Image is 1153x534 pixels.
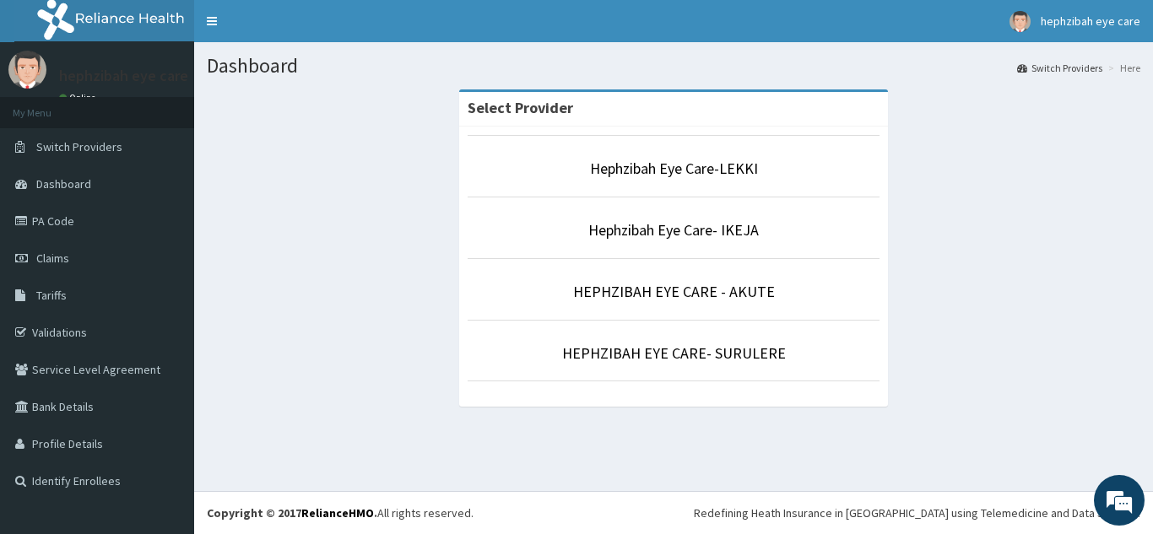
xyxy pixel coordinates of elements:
h1: Dashboard [207,55,1140,77]
a: Hephzibah Eye Care-LEKKI [590,159,758,178]
strong: Copyright © 2017 . [207,505,377,521]
span: Dashboard [36,176,91,191]
span: Switch Providers [36,139,122,154]
p: hephzibah eye care [59,68,188,84]
a: RelianceHMO [301,505,374,521]
span: Tariffs [36,288,67,303]
a: Hephzibah Eye Care- IKEJA [588,220,759,240]
div: Redefining Heath Insurance in [GEOGRAPHIC_DATA] using Telemedicine and Data Science! [694,504,1140,521]
span: hephzibah eye care [1041,13,1140,29]
img: User Image [8,51,46,89]
a: HEPHZIBAH EYE CARE- SURULERE [562,343,786,363]
a: Online [59,92,100,104]
img: User Image [1010,11,1031,32]
span: Claims [36,251,69,266]
footer: All rights reserved. [194,491,1153,534]
li: Here [1104,61,1140,75]
a: Switch Providers [1017,61,1102,75]
a: HEPHZIBAH EYE CARE - AKUTE [573,282,775,301]
strong: Select Provider [468,98,573,117]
